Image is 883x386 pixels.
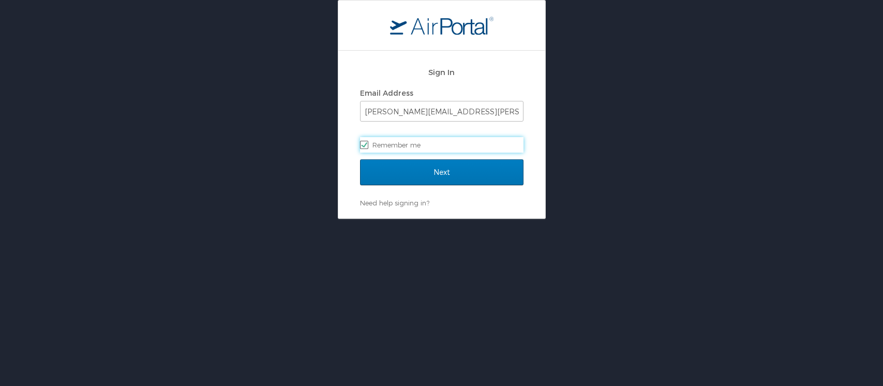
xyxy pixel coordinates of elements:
label: Email Address [360,88,413,97]
a: Need help signing in? [360,199,429,207]
h2: Sign In [360,66,523,78]
label: Remember me [360,137,523,153]
img: logo [390,16,493,35]
input: Next [360,159,523,185]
